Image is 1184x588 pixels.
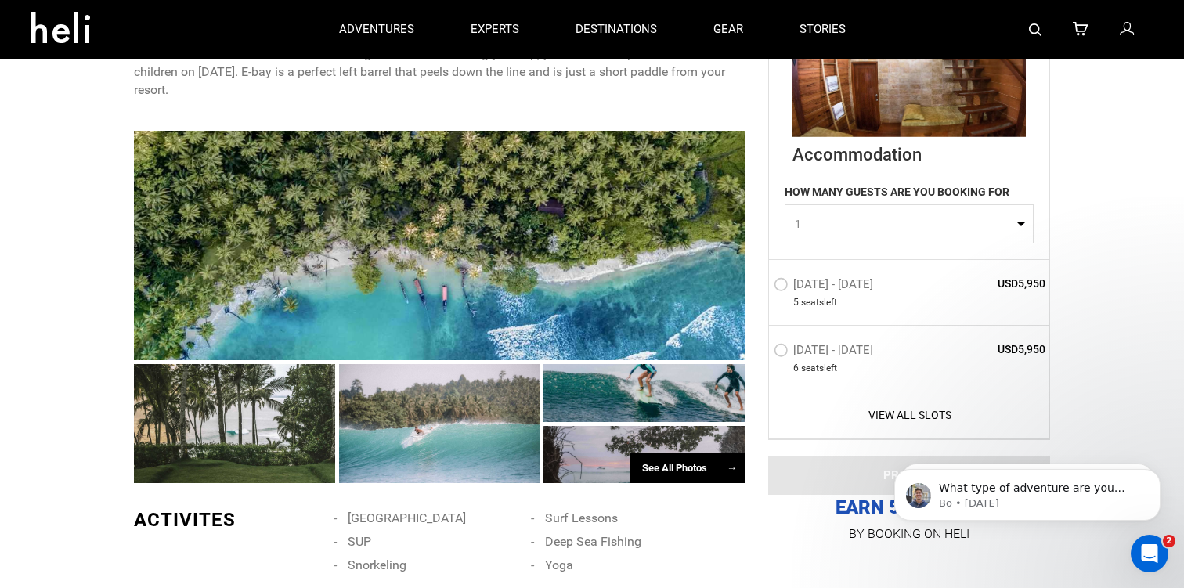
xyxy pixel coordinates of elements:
div: See All Photos [630,453,745,484]
span: 5 [793,296,799,309]
div: Accommodation [792,137,1026,167]
span: USD5,950 [932,341,1045,357]
span: s [819,362,824,375]
span: SUP [348,534,371,549]
span: Snorkeling [348,557,406,572]
span: Yoga [545,557,573,572]
span: s [819,296,824,309]
p: BY BOOKING ON HELI [768,523,1050,545]
button: PROCEED [768,456,1050,495]
p: adventures [339,21,414,38]
label: HOW MANY GUESTS ARE YOU BOOKING FOR [785,184,1009,204]
p: experts [471,21,519,38]
iframe: Intercom live chat [1131,535,1168,572]
span: Deep Sea Fishing [545,534,641,549]
img: search-bar-icon.svg [1029,23,1041,36]
button: 1 [785,204,1034,243]
span: 2 [1163,535,1175,547]
span: [GEOGRAPHIC_DATA] [348,510,466,525]
img: 6e6c16ce08412b79d4f5cd526992acb0.jpg [792,18,1026,137]
p: From your home, walk 2 minutes to Pitstops, which could quite possibly be the most fun wave you’v... [134,27,745,99]
label: [DATE] - [DATE] [774,277,877,296]
a: View All Slots [774,407,1045,423]
span: 6 [793,362,799,375]
span: USD5,950 [932,276,1045,291]
p: destinations [576,21,657,38]
iframe: Intercom notifications message [871,436,1184,546]
span: seat left [801,362,837,375]
div: ACTIVITES [134,507,322,533]
span: Surf Lessons [545,510,618,525]
span: 1 [795,216,1013,232]
span: → [727,462,737,474]
span: seat left [801,296,837,309]
label: [DATE] - [DATE] [774,343,877,362]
